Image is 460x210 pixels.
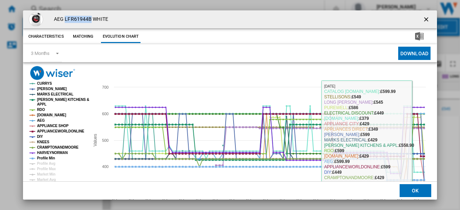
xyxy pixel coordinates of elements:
[68,30,99,43] button: Matching
[50,16,108,23] h4: AEG LFR61944B WHITE
[37,92,73,96] tspan: MARKS ELECTRICAL
[37,108,45,112] tspan: RDO
[37,124,69,128] tspan: APPLIANCE SHOP
[102,112,109,116] tspan: 600
[37,162,55,165] tspan: Profile Avg
[37,129,84,133] tspan: APPLIANCEWORLDONLINE
[30,66,75,80] img: logo_wiser_300x94.png
[415,32,424,41] img: excel-24x24.png
[423,16,431,24] ng-md-icon: getI18NText('BUTTONS.CLOSE_DIALOG')
[420,12,434,27] button: getI18NText('BUTTONS.CLOSE_DIALOG')
[37,87,67,91] tspan: [PERSON_NAME]
[27,30,66,43] button: Characteristics
[37,178,56,182] tspan: Market Avg
[37,156,55,160] tspan: Profile Min
[101,30,141,43] button: Evolution chart
[37,113,66,117] tspan: [DOMAIN_NAME]
[37,102,46,106] tspan: APPL
[37,145,79,149] tspan: CRAMPTONANDMOORE
[31,51,50,56] div: 3 Months
[37,118,45,122] tspan: AEG
[398,47,431,60] button: Download
[23,10,437,200] md-dialog: Product popup
[37,98,89,102] tspan: [PERSON_NAME] KITCHENS &
[102,164,109,169] tspan: 400
[102,85,109,89] tspan: 700
[37,151,68,155] tspan: HARVEYNORMAN
[37,172,55,176] tspan: Market Min
[93,134,98,146] tspan: Values
[37,140,49,144] tspan: KNEES
[400,184,431,197] button: OK
[102,138,109,143] tspan: 500
[29,12,43,27] img: AEG-lfr61944b-1.jpg
[37,135,43,139] tspan: DIY
[404,30,435,43] button: Download in Excel
[37,81,52,85] tspan: CURRYS
[37,167,56,171] tspan: Profile Max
